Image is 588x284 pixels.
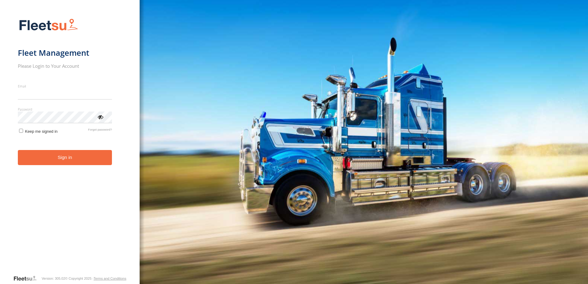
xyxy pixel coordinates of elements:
[18,63,112,69] h2: Please Login to Your Account
[19,129,23,133] input: Keep me signed in
[13,275,42,282] a: Visit our Website
[18,48,112,58] h1: Fleet Management
[18,15,122,275] form: main
[18,84,112,88] label: Email
[25,129,58,134] span: Keep me signed in
[88,128,112,134] a: Forgot password?
[18,107,112,112] label: Password
[18,150,112,165] button: Sign in
[97,114,103,120] div: ViewPassword
[42,277,65,280] div: Version: 305.02
[18,17,79,33] img: Fleetsu
[65,277,126,280] div: © Copyright 2025 -
[93,277,126,280] a: Terms and Conditions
